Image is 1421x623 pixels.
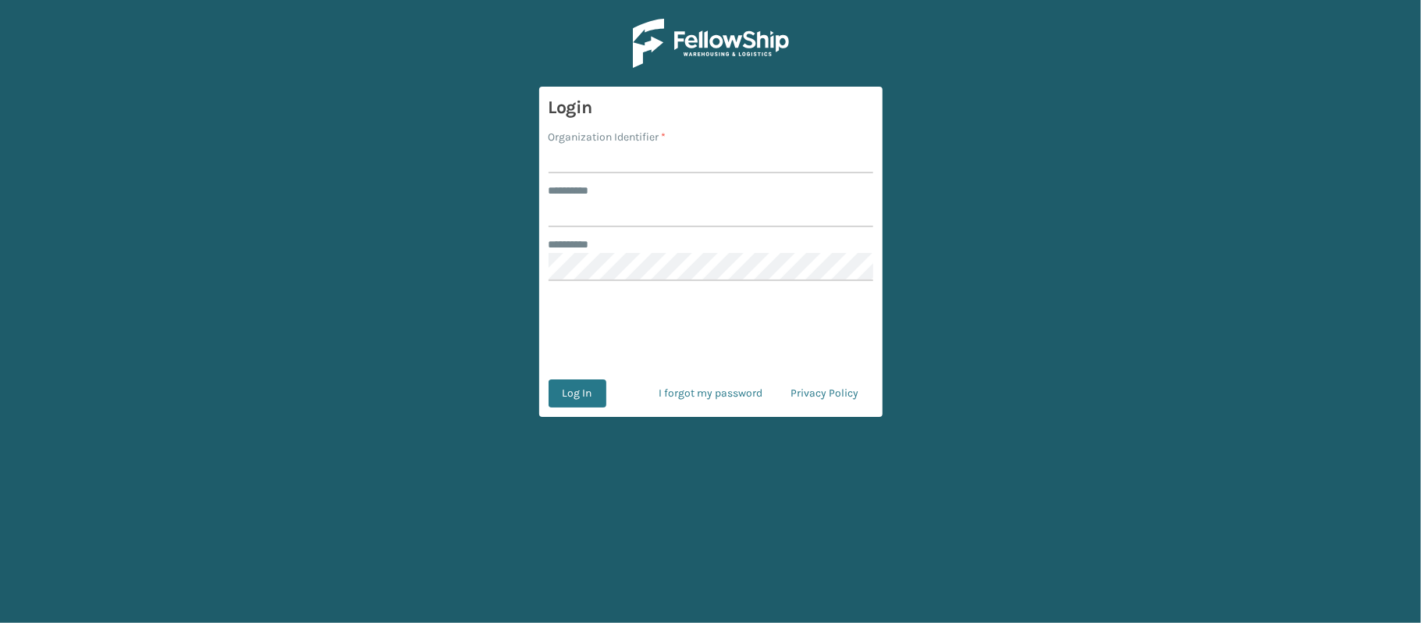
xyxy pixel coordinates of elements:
[645,379,777,408] a: I forgot my password
[549,129,666,145] label: Organization Identifier
[592,300,830,361] iframe: reCAPTCHA
[549,379,606,408] button: Log In
[633,19,789,68] img: Logo
[549,96,873,119] h3: Login
[777,379,873,408] a: Privacy Policy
